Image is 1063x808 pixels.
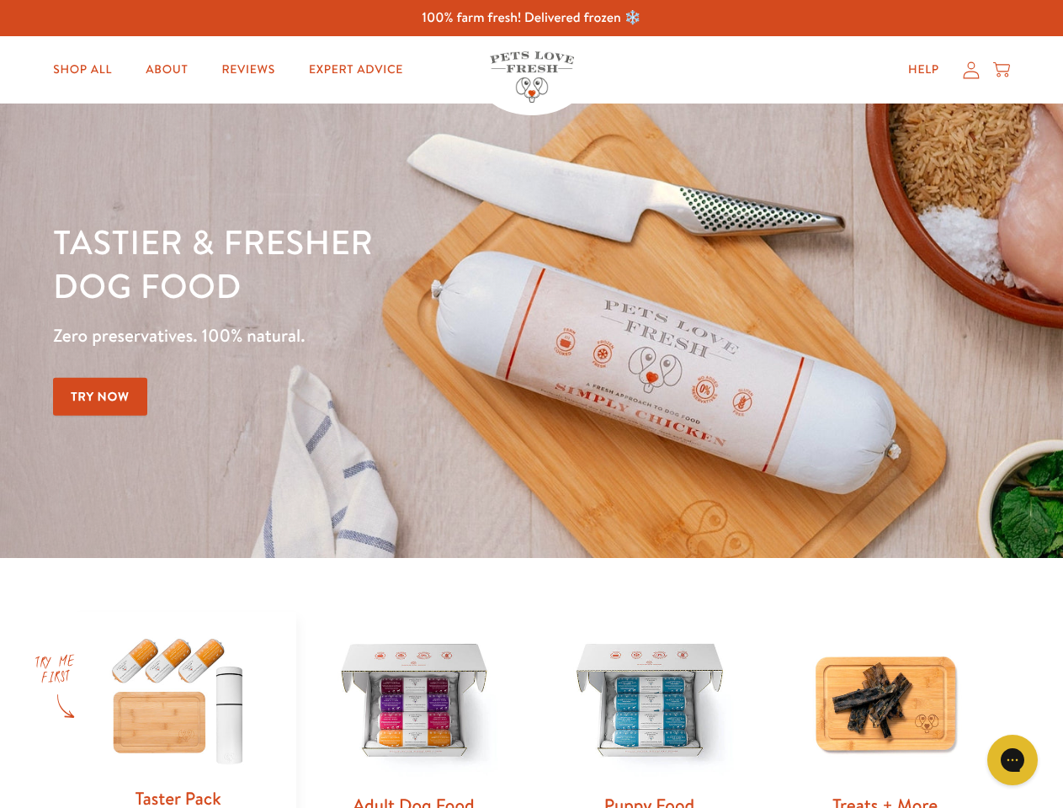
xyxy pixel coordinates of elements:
[53,378,147,416] a: Try Now
[53,220,691,307] h1: Tastier & fresher dog food
[979,729,1046,791] iframe: Gorgias live chat messenger
[295,53,417,87] a: Expert Advice
[490,51,574,103] img: Pets Love Fresh
[132,53,201,87] a: About
[208,53,288,87] a: Reviews
[40,53,125,87] a: Shop All
[53,321,691,351] p: Zero preservatives. 100% natural.
[895,53,953,87] a: Help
